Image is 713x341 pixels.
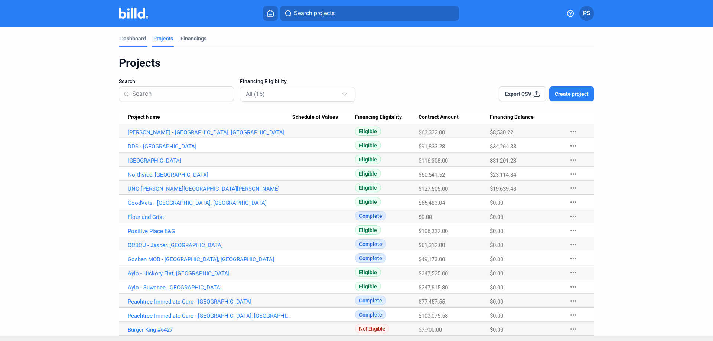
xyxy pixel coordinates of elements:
[355,268,381,277] span: Eligible
[569,170,578,178] mat-icon: more_horiz
[419,242,445,249] span: $61,312.00
[490,214,503,220] span: $0.00
[355,197,381,206] span: Eligible
[569,141,578,150] mat-icon: more_horiz
[419,327,442,333] span: $7,700.00
[569,184,578,193] mat-icon: more_horiz
[180,35,206,42] div: Financings
[280,6,459,21] button: Search projects
[569,127,578,136] mat-icon: more_horiz
[419,312,448,319] span: $103,075.58
[419,200,445,206] span: $65,483.04
[128,114,160,121] span: Project Name
[549,86,594,101] button: Create project
[490,171,516,178] span: $23,114.84
[128,157,292,164] a: [GEOGRAPHIC_DATA]
[355,253,386,263] span: Complete
[119,56,594,70] div: Projects
[419,186,448,192] span: $127,505.00
[419,114,490,121] div: Contract Amount
[128,129,292,136] a: [PERSON_NAME] - [GEOGRAPHIC_DATA], [GEOGRAPHIC_DATA]
[419,270,448,277] span: $247,525.00
[128,284,292,291] a: Aylo - Suwanee, [GEOGRAPHIC_DATA]
[490,157,516,164] span: $31,201.23
[490,327,503,333] span: $0.00
[569,296,578,305] mat-icon: more_horiz
[120,35,146,42] div: Dashboard
[569,282,578,291] mat-icon: more_horiz
[490,284,503,291] span: $0.00
[355,239,386,249] span: Complete
[419,214,432,220] span: $0.00
[128,114,292,121] div: Project Name
[128,186,292,192] a: UNC [PERSON_NAME][GEOGRAPHIC_DATA][PERSON_NAME]
[490,242,503,249] span: $0.00
[419,129,445,136] span: $63,332.00
[490,114,561,121] div: Financing Balance
[355,296,386,305] span: Complete
[419,256,445,263] span: $49,173.00
[128,200,292,206] a: GoodVets - [GEOGRAPHIC_DATA], [GEOGRAPHIC_DATA]
[490,228,503,235] span: $0.00
[128,228,292,235] a: Positive Place B&G
[555,90,589,98] span: Create project
[419,143,445,150] span: $91,833.28
[119,78,135,85] span: Search
[569,240,578,249] mat-icon: more_horiz
[569,155,578,164] mat-icon: more_horiz
[569,254,578,263] mat-icon: more_horiz
[132,86,229,102] input: Search
[128,312,292,319] a: Peachtree Immediate Care - [GEOGRAPHIC_DATA], [GEOGRAPHIC_DATA]
[490,256,503,263] span: $0.00
[355,310,386,319] span: Complete
[419,114,459,121] span: Contract Amount
[419,157,448,164] span: $116,308.00
[490,312,503,319] span: $0.00
[128,171,292,178] a: Northside, [GEOGRAPHIC_DATA]
[490,270,503,277] span: $0.00
[419,298,445,305] span: $77,457.55
[355,225,381,235] span: Eligible
[294,9,335,18] span: Search projects
[355,114,402,121] span: Financing Eligibility
[240,78,287,85] span: Financing Eligibility
[569,268,578,277] mat-icon: more_horiz
[569,198,578,207] mat-icon: more_horiz
[355,141,381,150] span: Eligible
[490,129,513,136] span: $8,530.22
[355,282,381,291] span: Eligible
[569,325,578,334] mat-icon: more_horiz
[246,91,265,98] mat-select-trigger: All (15)
[128,143,292,150] a: DDS - [GEOGRAPHIC_DATA]
[499,86,546,101] button: Export CSV
[569,311,578,319] mat-icon: more_horiz
[128,242,292,249] a: CCBCU - Jasper, [GEOGRAPHIC_DATA]
[490,114,534,121] span: Financing Balance
[419,228,448,235] span: $106,332.00
[128,270,292,277] a: Aylo - Hickory Flat, [GEOGRAPHIC_DATA]
[128,327,292,333] a: Burger King #6427
[505,90,531,98] span: Export CSV
[355,127,381,136] span: Eligible
[153,35,173,42] div: Projects
[355,211,386,220] span: Complete
[355,324,389,333] span: Not Eligible
[419,284,448,291] span: $247,815.80
[579,6,594,21] button: PS
[583,9,590,18] span: PS
[292,114,355,121] div: Schedule of Values
[355,114,419,121] div: Financing Eligibility
[419,171,445,178] span: $60,541.52
[490,186,516,192] span: $19,639.48
[569,226,578,235] mat-icon: more_horiz
[490,143,516,150] span: $34,264.38
[569,212,578,221] mat-icon: more_horiz
[128,256,292,263] a: Goshen MOB - [GEOGRAPHIC_DATA], [GEOGRAPHIC_DATA]
[490,298,503,305] span: $0.00
[355,183,381,192] span: Eligible
[128,214,292,220] a: Flour and Grist
[355,155,381,164] span: Eligible
[490,200,503,206] span: $0.00
[355,169,381,178] span: Eligible
[119,8,148,19] img: Billd Company Logo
